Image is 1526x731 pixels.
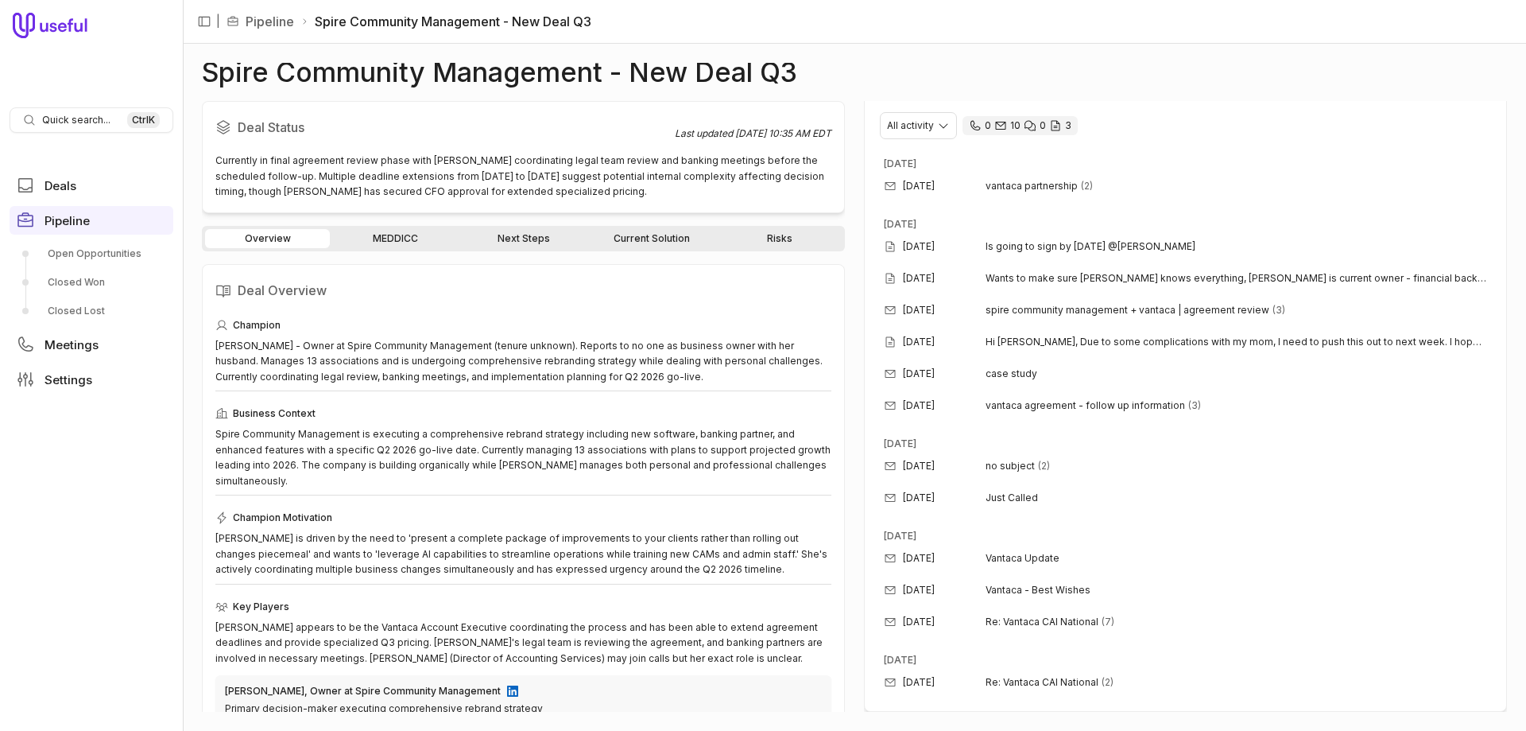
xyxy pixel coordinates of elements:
[884,218,916,230] time: [DATE]
[986,616,1098,628] span: Re: Vantaca CAI National
[717,229,842,248] a: Risks
[1272,304,1285,317] span: 3 emails in thread
[10,241,173,266] a: Open Opportunities
[903,272,935,285] time: [DATE]
[884,530,916,542] time: [DATE]
[215,278,831,303] h2: Deal Overview
[215,531,831,577] div: [PERSON_NAME] is driven by the need to 'present a complete package of improvements to your client...
[333,229,458,248] a: MEDDICC
[10,330,173,359] a: Meetings
[903,584,935,597] time: [DATE]
[300,12,591,31] li: Spire Community Management - New Deal Q3
[986,336,1487,348] span: Hi [PERSON_NAME], Due to some complications with my mom, I need to push this out to next week. I ...
[884,654,916,666] time: [DATE]
[127,112,160,128] kbd: Ctrl K
[903,552,935,565] time: [DATE]
[225,701,822,717] div: Primary decision-maker executing comprehensive rebrand strategy
[10,206,173,235] a: Pipeline
[10,241,173,324] div: Pipeline submenu
[1081,180,1093,192] span: 2 emails in thread
[205,229,330,248] a: Overview
[986,399,1185,412] span: vantaca agreement - follow up information
[986,367,1037,380] span: case study
[986,460,1035,472] span: no subject
[192,10,216,33] button: Collapse sidebar
[986,240,1487,253] span: Is going to sign by [DATE] @[PERSON_NAME]
[1188,399,1201,412] span: 3 emails in thread
[1102,616,1114,628] span: 7 emails in thread
[225,685,501,698] div: [PERSON_NAME], Owner at Spire Community Management
[675,127,831,140] div: Last updated
[903,240,935,253] time: [DATE]
[986,584,1090,597] span: Vantaca - Best Wishes
[215,338,831,385] div: [PERSON_NAME] - Owner at Spire Community Management (tenure unknown). Reports to no one as busine...
[903,399,935,412] time: [DATE]
[903,304,935,317] time: [DATE]
[1038,460,1050,472] span: 2 emails in thread
[903,460,935,472] time: [DATE]
[10,365,173,394] a: Settings
[903,180,935,192] time: [DATE]
[986,272,1487,285] span: Wants to make sure [PERSON_NAME] knows everything, [PERSON_NAME] is current owner - financial bac...
[986,676,1098,689] span: Re: Vantaca CAI National
[216,12,220,31] span: |
[903,492,935,504] time: [DATE]
[45,215,90,227] span: Pipeline
[903,676,935,689] time: [DATE]
[884,437,916,449] time: [DATE]
[215,153,831,200] div: Currently in final agreement review phase with [PERSON_NAME] coordinating legal team review and b...
[10,270,173,295] a: Closed Won
[215,115,675,140] h2: Deal Status
[903,336,935,348] time: [DATE]
[589,229,714,248] a: Current Solution
[986,304,1269,317] span: spire community management + vantaca | agreement review
[986,180,1078,192] span: vantaca partnership
[986,552,1059,565] span: Vantaca Update
[215,404,831,423] div: Business Context
[903,616,935,628] time: [DATE]
[45,180,76,192] span: Deals
[507,686,518,697] img: LinkedIn
[735,127,831,139] time: [DATE] 10:35 AM EDT
[45,339,99,351] span: Meetings
[42,114,110,126] span: Quick search...
[461,229,586,248] a: Next Steps
[215,426,831,488] div: Spire Community Management is executing a comprehensive rebrand strategy including new software, ...
[903,367,935,380] time: [DATE]
[215,508,831,527] div: Champion Motivation
[45,374,92,386] span: Settings
[10,298,173,324] a: Closed Lost
[202,63,797,82] h1: Spire Community Management - New Deal Q3
[10,171,173,200] a: Deals
[215,597,831,616] div: Key Players
[986,492,1038,504] span: Just Called
[962,116,1078,135] div: 0 calls and 10 email threads
[215,316,831,335] div: Champion
[1102,676,1114,689] span: 2 emails in thread
[884,157,916,169] time: [DATE]
[215,620,831,667] div: [PERSON_NAME] appears to be the Vantaca Account Executive coordinating the process and has been a...
[246,12,294,31] a: Pipeline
